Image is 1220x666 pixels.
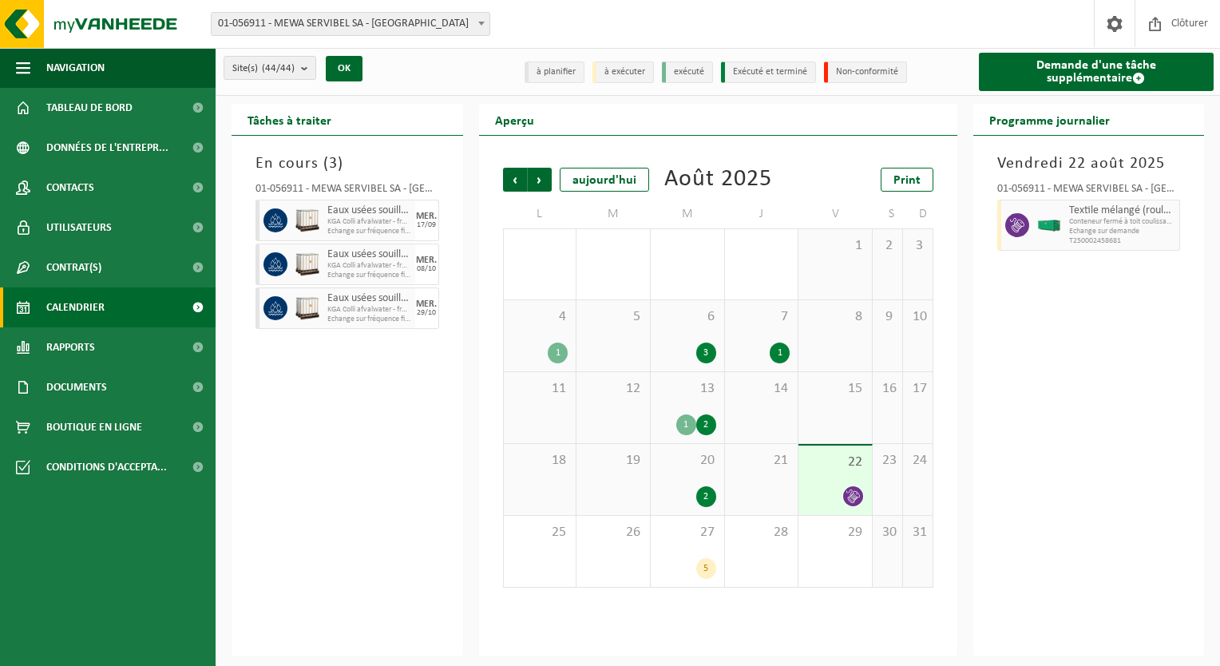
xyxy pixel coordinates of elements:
[327,292,411,305] span: Eaux usées souillées par des produits dangereux
[1069,227,1176,236] span: Echange sur demande
[592,61,654,83] li: à exécuter
[512,380,568,398] span: 11
[416,256,437,265] div: MER.
[327,227,411,236] span: Echange sur fréquence fixe (déplacement exclu)
[232,57,295,81] span: Site(s)
[327,248,411,261] span: Eaux usées souillées par des produits dangereux
[881,380,894,398] span: 16
[584,308,642,326] span: 5
[417,265,436,273] div: 08/10
[873,200,903,228] td: S
[46,88,133,128] span: Tableau de bord
[911,452,925,470] span: 24
[733,308,790,326] span: 7
[327,305,411,315] span: KGA Colli afvalwater - frequentie
[733,524,790,541] span: 28
[725,200,799,228] td: J
[46,287,105,327] span: Calendrier
[295,208,319,232] img: PB-IC-1000-HPE-00-01
[224,56,316,80] button: Site(s)(44/44)
[416,299,437,309] div: MER.
[416,212,437,221] div: MER.
[329,156,338,172] span: 3
[696,558,716,579] div: 5
[326,56,362,81] button: OK
[327,261,411,271] span: KGA Colli afvalwater - frequentie
[46,48,105,88] span: Navigation
[479,104,550,135] h2: Aperçu
[696,343,716,363] div: 3
[806,380,864,398] span: 15
[733,380,790,398] span: 14
[911,380,925,398] span: 17
[806,308,864,326] span: 8
[903,200,933,228] td: D
[659,452,716,470] span: 20
[806,454,864,471] span: 22
[584,380,642,398] span: 12
[528,168,552,192] span: Suivant
[584,452,642,470] span: 19
[46,128,168,168] span: Données de l'entrepr...
[46,327,95,367] span: Rapports
[893,174,921,187] span: Print
[997,184,1181,200] div: 01-056911 - MEWA SERVIBEL SA - [GEOGRAPHIC_DATA]
[211,12,490,36] span: 01-056911 - MEWA SERVIBEL SA - PÉRONNES-LEZ-BINCHE
[973,104,1126,135] h2: Programme journalier
[798,200,873,228] td: V
[770,343,790,363] div: 1
[979,53,1214,91] a: Demande d'une tâche supplémentaire
[911,308,925,326] span: 10
[881,524,894,541] span: 30
[295,252,319,276] img: PB-IC-1000-HPE-00-01
[911,237,925,255] span: 3
[295,296,319,320] img: PB-IC-1000-HPE-00-01
[696,414,716,435] div: 2
[232,104,347,135] h2: Tâches à traiter
[997,152,1181,176] h3: Vendredi 22 août 2025
[417,309,436,317] div: 29/10
[46,168,94,208] span: Contacts
[46,367,107,407] span: Documents
[659,380,716,398] span: 13
[662,61,713,83] li: exécuté
[696,486,716,507] div: 2
[327,315,411,324] span: Echange sur fréquence fixe (déplacement exclu)
[255,184,439,200] div: 01-056911 - MEWA SERVIBEL SA - [GEOGRAPHIC_DATA]
[255,152,439,176] h3: En cours ( )
[576,200,651,228] td: M
[327,204,411,217] span: Eaux usées souillées par des produits dangereux
[881,168,933,192] a: Print
[1069,236,1176,246] span: T250002458681
[664,168,772,192] div: Août 2025
[46,407,142,447] span: Boutique en ligne
[548,343,568,363] div: 1
[733,452,790,470] span: 21
[512,308,568,326] span: 4
[1069,217,1176,227] span: Conteneur fermé à toit coulissant 30m³ déchets vêtements
[327,217,411,227] span: KGA Colli afvalwater - frequentie
[584,524,642,541] span: 26
[806,237,864,255] span: 1
[806,524,864,541] span: 29
[512,524,568,541] span: 25
[1069,204,1176,217] span: Textile mélangé (rouleau, rubans), non recyclable
[327,271,411,280] span: Echange sur fréquence fixe (déplacement exclu)
[46,447,167,487] span: Conditions d'accepta...
[560,168,649,192] div: aujourd'hui
[46,248,101,287] span: Contrat(s)
[417,221,436,229] div: 17/09
[212,13,489,35] span: 01-056911 - MEWA SERVIBEL SA - PÉRONNES-LEZ-BINCHE
[659,308,716,326] span: 6
[503,200,577,228] td: L
[824,61,907,83] li: Non-conformité
[1037,220,1061,232] img: HK-XR-30-GN-00
[503,168,527,192] span: Précédent
[262,63,295,73] count: (44/44)
[676,414,696,435] div: 1
[651,200,725,228] td: M
[881,308,894,326] span: 9
[46,208,112,248] span: Utilisateurs
[911,524,925,541] span: 31
[721,61,816,83] li: Exécuté et terminé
